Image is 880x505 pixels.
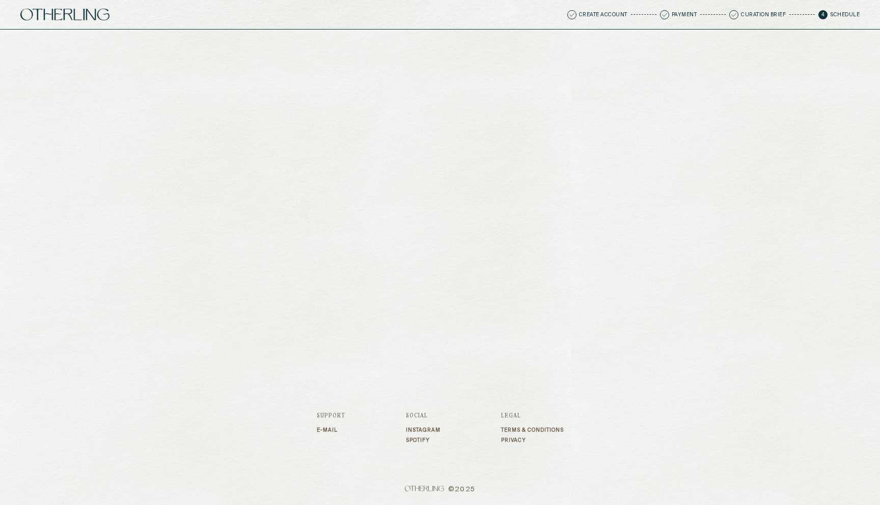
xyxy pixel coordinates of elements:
a: Privacy [501,437,564,443]
span: 4 [818,10,828,19]
a: Spotify [406,437,441,443]
h3: Support [317,413,345,419]
p: Schedule [830,12,860,17]
a: E-mail [317,427,345,433]
h3: Legal [501,413,564,419]
a: Terms & Conditions [501,427,564,433]
p: Create Account [579,12,627,17]
a: Instagram [406,427,441,433]
span: © 2025 [317,486,564,494]
p: Curation Brief [741,12,786,17]
p: Payment [672,12,697,17]
img: logo [20,9,109,21]
h3: Social [406,413,441,419]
